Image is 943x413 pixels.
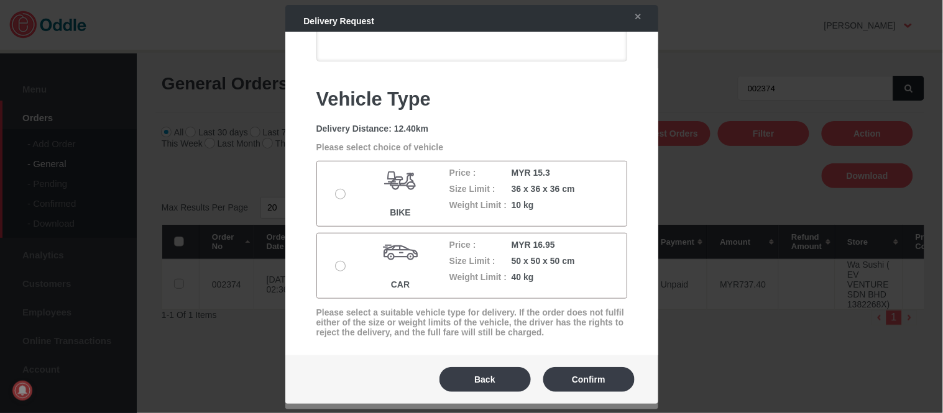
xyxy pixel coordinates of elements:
[543,367,635,392] button: Confirm
[316,124,627,134] div: Delivery Distance: 12.40km
[439,367,531,392] button: Back
[512,256,575,266] p: 50 x 50 x 50 cm
[512,272,574,282] p: 40 kg
[292,10,616,32] div: Delivery Request
[382,234,419,271] img: ico-car.svg
[364,279,436,289] p: CAR
[449,256,512,266] p: Size Limit :
[449,200,512,210] p: Weight Limit :
[512,240,574,250] p: MYR 16.95
[449,184,512,194] p: Size Limit :
[382,161,419,199] img: ico-bike.svg
[512,168,574,178] p: MYR 15.3
[449,272,512,282] p: Weight Limit :
[316,88,627,111] h1: Vehicle Type
[316,307,627,337] p: Please select a suitable vehicle type for delivery. If the order does not fulfil either of the si...
[512,184,575,194] p: 36 x 36 x 36 cm
[449,240,512,250] p: Price :
[622,6,648,28] a: ✕
[449,168,512,178] p: Price :
[512,200,574,210] p: 10 kg
[364,207,436,217] p: BIKE
[316,142,627,152] p: Please select choice of vehicle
